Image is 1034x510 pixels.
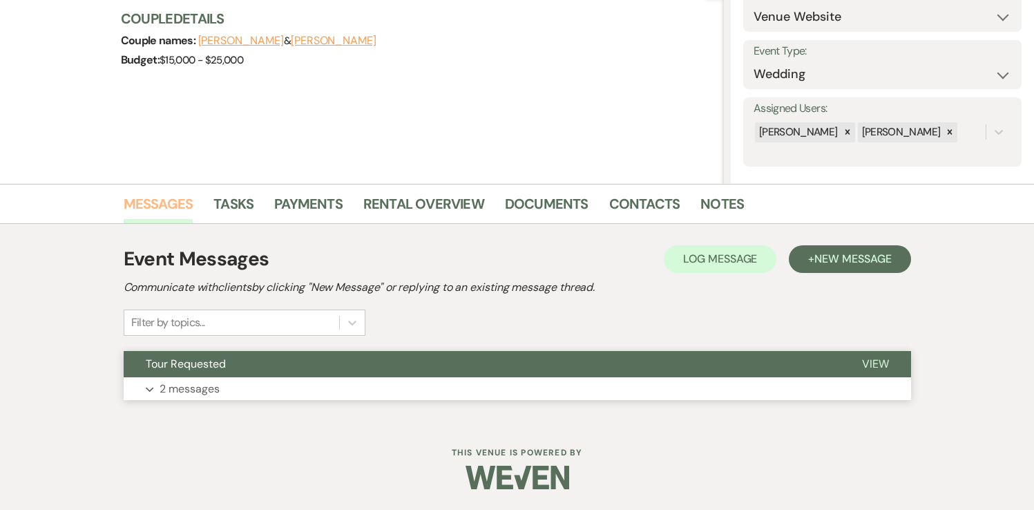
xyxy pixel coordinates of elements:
[198,35,284,46] button: [PERSON_NAME]
[291,35,376,46] button: [PERSON_NAME]
[131,314,205,331] div: Filter by topics...
[700,193,744,223] a: Notes
[858,122,943,142] div: [PERSON_NAME]
[124,279,911,296] h2: Communicate with clients by clicking "New Message" or replying to an existing message thread.
[505,193,588,223] a: Documents
[754,99,1011,119] label: Assigned Users:
[124,351,840,377] button: Tour Requested
[274,193,343,223] a: Payments
[755,122,840,142] div: [PERSON_NAME]
[146,357,226,371] span: Tour Requested
[121,33,198,48] span: Couple names:
[363,193,484,223] a: Rental Overview
[213,193,253,223] a: Tasks
[160,380,220,398] p: 2 messages
[198,34,376,48] span: &
[124,377,911,401] button: 2 messages
[609,193,680,223] a: Contacts
[840,351,911,377] button: View
[683,252,757,266] span: Log Message
[124,245,269,274] h1: Event Messages
[664,245,776,273] button: Log Message
[754,41,1011,62] label: Event Type:
[121,53,160,67] span: Budget:
[160,53,243,67] span: $15,000 - $25,000
[814,252,891,266] span: New Message
[789,245,910,273] button: +New Message
[121,9,710,28] h3: Couple Details
[466,453,569,502] img: Weven Logo
[862,357,889,371] span: View
[124,193,193,223] a: Messages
